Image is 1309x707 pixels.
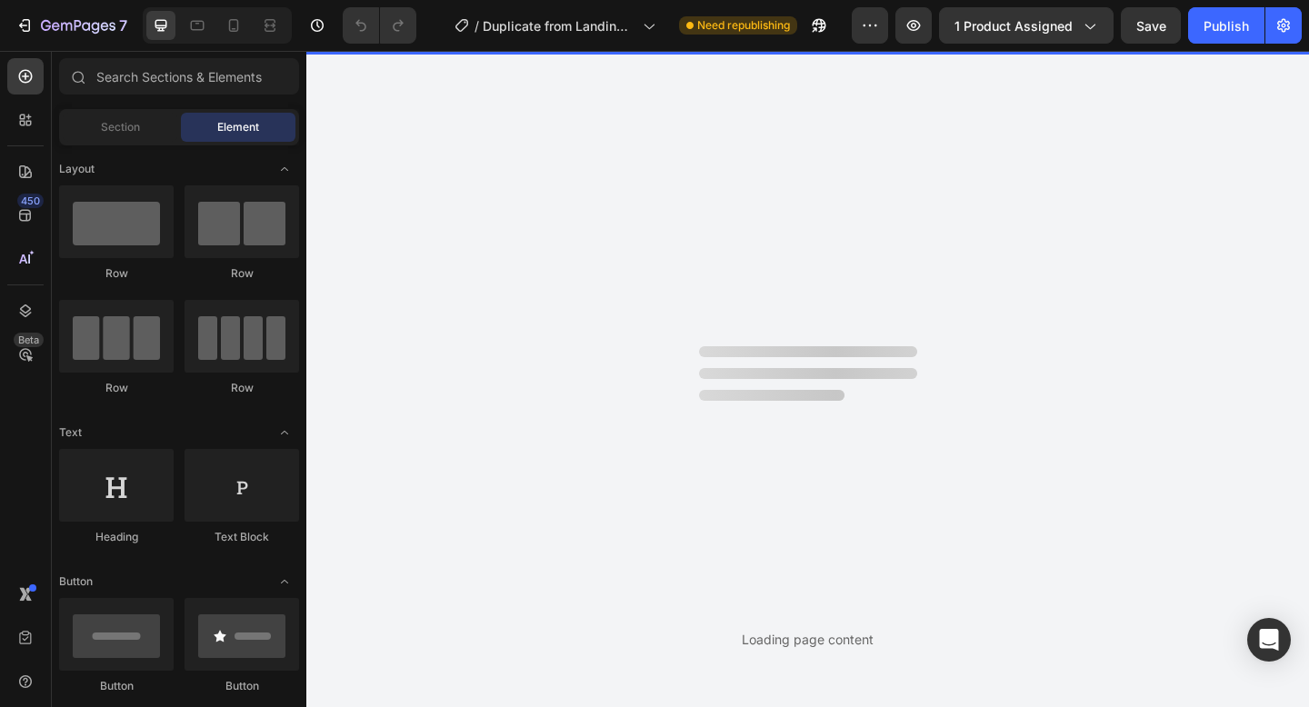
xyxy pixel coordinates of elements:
[59,161,95,177] span: Layout
[1136,18,1166,34] span: Save
[270,567,299,596] span: Toggle open
[101,119,140,135] span: Section
[1121,7,1181,44] button: Save
[59,265,174,282] div: Row
[217,119,259,135] span: Element
[483,16,635,35] span: Duplicate from Landing Page - [DATE] 19:18:38
[119,15,127,36] p: 7
[270,418,299,447] span: Toggle open
[59,678,174,694] div: Button
[59,58,299,95] input: Search Sections & Elements
[185,380,299,396] div: Row
[59,529,174,545] div: Heading
[1188,7,1264,44] button: Publish
[1204,16,1249,35] div: Publish
[1247,618,1291,662] div: Open Intercom Messenger
[939,7,1114,44] button: 1 product assigned
[59,573,93,590] span: Button
[697,17,790,34] span: Need republishing
[59,380,174,396] div: Row
[742,630,874,649] div: Loading page content
[185,678,299,694] div: Button
[59,424,82,441] span: Text
[185,529,299,545] div: Text Block
[270,154,299,184] span: Toggle open
[954,16,1073,35] span: 1 product assigned
[475,16,479,35] span: /
[14,333,44,347] div: Beta
[185,265,299,282] div: Row
[17,194,44,208] div: 450
[343,7,416,44] div: Undo/Redo
[7,7,135,44] button: 7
